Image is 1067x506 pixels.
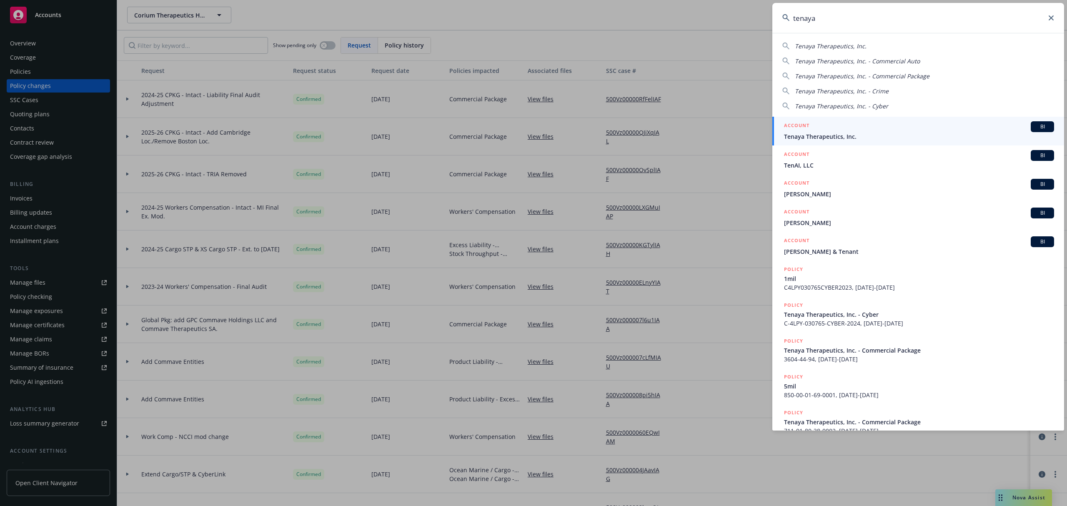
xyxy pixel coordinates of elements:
span: 711-01-80-38-0002, [DATE]-[DATE] [784,426,1054,435]
h5: ACCOUNT [784,208,809,218]
span: TenAI, LLC [784,161,1054,170]
h5: POLICY [784,408,803,417]
span: BI [1034,238,1051,245]
span: [PERSON_NAME] & Tenant [784,247,1054,256]
a: ACCOUNTBI[PERSON_NAME] & Tenant [772,232,1064,261]
a: ACCOUNTBITenaya Therapeutics, Inc. [772,117,1064,145]
h5: ACCOUNT [784,121,809,131]
span: Tenaya Therapeutics, Inc. [784,132,1054,141]
span: 5mil [784,382,1054,391]
h5: ACCOUNT [784,179,809,189]
span: [PERSON_NAME] [784,190,1054,198]
span: Tenaya Therapeutics, Inc. - Commercial Package [795,72,929,80]
a: POLICYTenaya Therapeutics, Inc. - CyberC-4LPY-030765-CYBER-2024, [DATE]-[DATE] [772,296,1064,332]
h5: POLICY [784,301,803,309]
span: [PERSON_NAME] [784,218,1054,227]
a: POLICY1milC4LPY030765CYBER2023, [DATE]-[DATE] [772,261,1064,296]
span: Tenaya Therapeutics, Inc. - Commercial Package [784,418,1054,426]
span: BI [1034,180,1051,188]
span: Tenaya Therapeutics, Inc. - Crime [795,87,889,95]
h5: ACCOUNT [784,150,809,160]
span: Tenaya Therapeutics, Inc. - Commercial Auto [795,57,920,65]
span: BI [1034,209,1051,217]
h5: ACCOUNT [784,236,809,246]
a: ACCOUNTBI[PERSON_NAME] [772,174,1064,203]
a: ACCOUNTBITenAI, LLC [772,145,1064,174]
span: Tenaya Therapeutics, Inc. - Commercial Package [784,346,1054,355]
span: Tenaya Therapeutics, Inc. - Cyber [795,102,888,110]
h5: POLICY [784,373,803,381]
span: 3604-44-94, [DATE]-[DATE] [784,355,1054,363]
span: C4LPY030765CYBER2023, [DATE]-[DATE] [784,283,1054,292]
span: 850-00-01-69-0001, [DATE]-[DATE] [784,391,1054,399]
span: Tenaya Therapeutics, Inc. - Cyber [784,310,1054,319]
a: ACCOUNTBI[PERSON_NAME] [772,203,1064,232]
span: BI [1034,123,1051,130]
a: POLICY5mil850-00-01-69-0001, [DATE]-[DATE] [772,368,1064,404]
a: POLICYTenaya Therapeutics, Inc. - Commercial Package3604-44-94, [DATE]-[DATE] [772,332,1064,368]
h5: POLICY [784,337,803,345]
span: Tenaya Therapeutics, Inc. [795,42,867,50]
input: Search... [772,3,1064,33]
span: BI [1034,152,1051,159]
h5: POLICY [784,265,803,273]
span: C-4LPY-030765-CYBER-2024, [DATE]-[DATE] [784,319,1054,328]
span: 1mil [784,274,1054,283]
a: POLICYTenaya Therapeutics, Inc. - Commercial Package711-01-80-38-0002, [DATE]-[DATE] [772,404,1064,440]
